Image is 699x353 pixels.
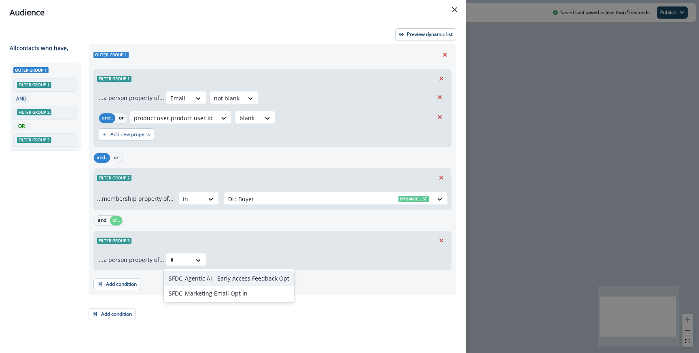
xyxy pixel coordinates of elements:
button: or.. [110,216,122,225]
button: Remove [438,49,451,61]
div: SFDC_Marketing Email Opt In [164,286,294,301]
button: Add condition [93,278,140,290]
span: Filter group 3 [97,238,131,244]
button: Remove [435,234,448,247]
button: or [110,153,122,163]
span: Outer group 1 [93,52,129,58]
p: ...membership property of... [97,194,174,203]
button: Preview dynamic list [395,28,456,40]
button: Remove [433,91,446,103]
span: Filter group 2 [97,175,131,181]
button: and.. [99,113,115,123]
p: All contact s who have, [10,44,68,52]
button: or [115,113,127,123]
span: Filter group 3 [17,137,51,143]
p: Add new property [110,132,150,137]
div: Audience [10,6,456,19]
p: Preview dynamic list [407,32,453,37]
p: ...a person property of... [99,255,164,264]
span: Filter group 1 [97,76,131,82]
button: and.. [94,153,110,163]
p: ...a person property of... [99,94,164,102]
span: Filter group 1 [17,82,51,88]
button: Close [448,3,461,16]
p: OR [15,123,28,130]
button: Add new property [99,128,154,140]
p: AND [15,95,28,102]
span: Outer group 1 [13,67,49,73]
span: Filter group 2 [17,109,51,115]
div: SFDC_Agentic AI - Early Access Feedback Opt [164,271,294,286]
button: and [94,216,110,225]
button: Remove [435,172,448,184]
button: Add condition [89,308,136,320]
button: Remove [433,111,446,123]
button: Remove [435,72,448,85]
